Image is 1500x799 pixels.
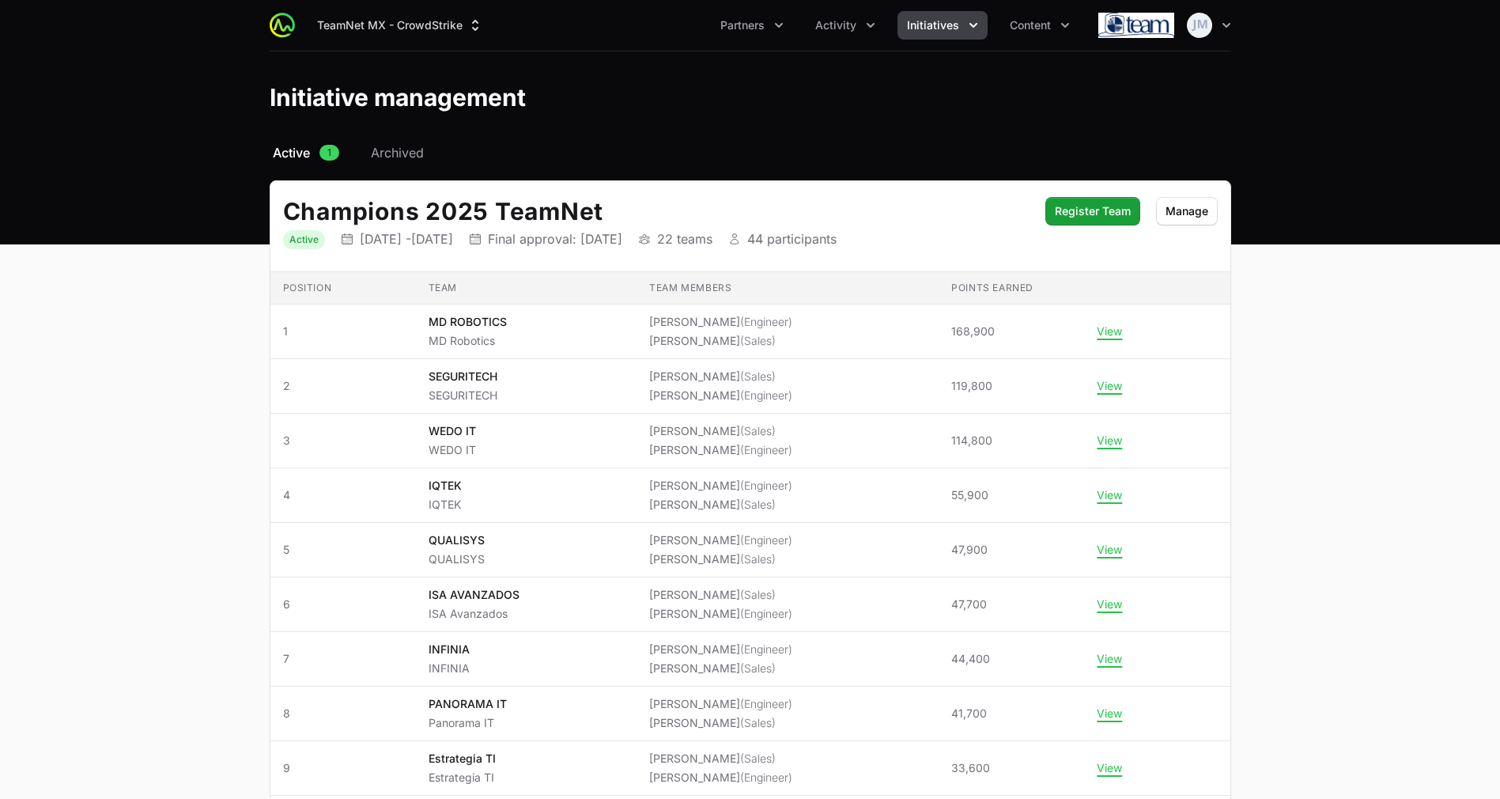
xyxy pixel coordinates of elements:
[951,487,988,503] span: 55,900
[740,661,776,675] span: (Sales)
[429,532,485,548] p: QUALISYS
[1097,543,1122,557] button: View
[740,388,792,402] span: (Engineer)
[283,596,403,612] span: 6
[1097,652,1122,666] button: View
[740,697,792,710] span: (Engineer)
[740,369,776,383] span: (Sales)
[649,333,792,349] li: [PERSON_NAME]
[1097,488,1122,502] button: View
[429,587,520,603] p: ISA AVANZADOS
[649,532,792,548] li: [PERSON_NAME]
[747,231,837,247] p: 44 participants
[429,606,520,622] p: ISA Avanzados
[740,443,792,456] span: (Engineer)
[951,706,987,721] span: 41,700
[649,715,792,731] li: [PERSON_NAME]
[1097,761,1122,775] button: View
[283,324,403,339] span: 1
[897,11,988,40] div: Initiatives menu
[429,696,507,712] p: PANORAMA IT
[429,551,485,567] p: QUALISYS
[951,324,995,339] span: 168,900
[283,433,403,449] span: 3
[951,760,990,776] span: 33,600
[1055,202,1131,221] span: Register Team
[1097,597,1122,612] button: View
[283,760,403,776] span: 9
[711,11,793,40] div: Partners menu
[740,607,792,620] span: (Engineer)
[273,143,310,162] span: Active
[740,533,792,547] span: (Engineer)
[740,479,792,492] span: (Engineer)
[711,11,793,40] button: Partners
[649,369,792,384] li: [PERSON_NAME]
[720,17,765,33] span: Partners
[416,272,637,305] th: Team
[429,715,507,731] p: Panorama IT
[270,272,416,305] th: Position
[371,143,424,162] span: Archived
[1000,11,1079,40] button: Content
[649,442,792,458] li: [PERSON_NAME]
[649,587,792,603] li: [PERSON_NAME]
[897,11,988,40] button: Initiatives
[319,145,339,161] span: 1
[283,542,403,558] span: 5
[429,314,507,330] p: MD ROBOTICS
[270,143,1231,162] nav: Initiative activity log navigation
[429,751,496,767] p: Estrategia TI
[1045,197,1140,225] button: Register Team
[283,197,1030,225] h2: Champions 2025 TeamNet
[740,752,776,765] span: (Sales)
[740,334,776,347] span: (Sales)
[283,706,403,721] span: 8
[283,651,403,667] span: 7
[951,651,990,667] span: 44,400
[283,378,403,394] span: 2
[649,751,792,767] li: [PERSON_NAME]
[1097,434,1122,448] button: View
[1156,197,1218,225] button: Manage
[429,333,507,349] p: MD Robotics
[815,17,856,33] span: Activity
[368,143,427,162] a: Archived
[429,388,497,403] p: SEGURITECH
[1097,706,1122,721] button: View
[308,11,493,40] button: TeamNet MX - CrowdStrike
[270,13,295,38] img: ActivitySource
[429,478,462,494] p: IQTEK
[649,661,792,676] li: [PERSON_NAME]
[360,231,453,247] p: [DATE] - [DATE]
[740,588,776,601] span: (Sales)
[740,716,776,729] span: (Sales)
[649,314,792,330] li: [PERSON_NAME]
[429,770,496,786] p: Estrategia TI
[429,442,476,458] p: WEDO IT
[1000,11,1079,40] div: Content menu
[488,231,622,247] p: Final approval: [DATE]
[429,661,470,676] p: INFINIA
[951,378,992,394] span: 119,800
[649,497,792,513] li: [PERSON_NAME]
[740,642,792,656] span: (Engineer)
[951,542,988,558] span: 47,900
[1098,9,1174,41] img: TeamNet MX
[637,272,939,305] th: Team members
[649,478,792,494] li: [PERSON_NAME]
[740,498,776,511] span: (Sales)
[1010,17,1051,33] span: Content
[939,272,1084,305] th: Points earned
[649,642,792,657] li: [PERSON_NAME]
[283,487,403,503] span: 4
[270,83,526,112] h1: Initiative management
[740,552,776,566] span: (Sales)
[1097,324,1122,339] button: View
[649,423,792,439] li: [PERSON_NAME]
[429,423,476,439] p: WEDO IT
[806,11,885,40] div: Activity menu
[740,315,792,328] span: (Engineer)
[308,11,493,40] div: Supplier switch menu
[429,369,497,384] p: SEGURITECH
